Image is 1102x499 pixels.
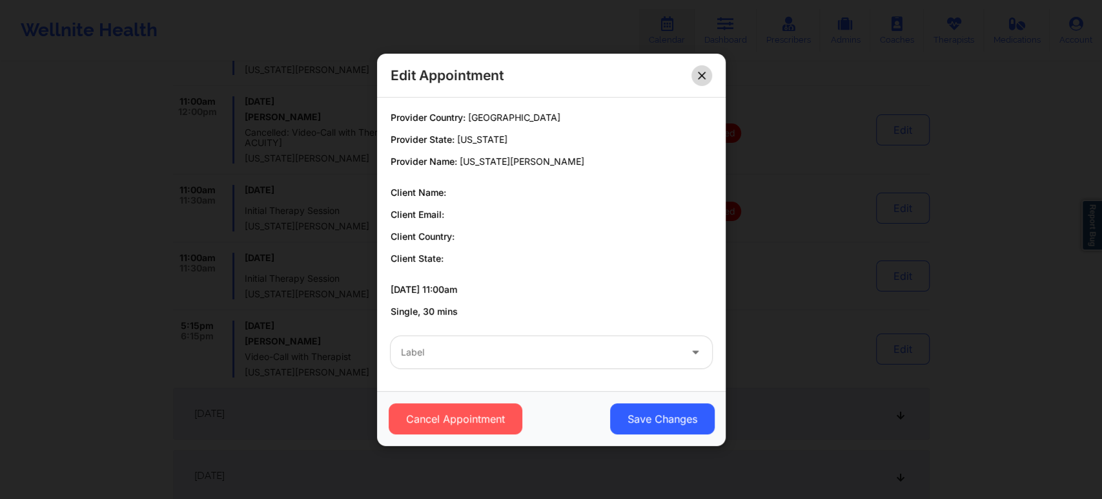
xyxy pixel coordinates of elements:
[391,208,712,221] p: Client Email:
[457,134,507,145] span: [US_STATE]
[391,252,712,265] p: Client State:
[391,186,712,199] p: Client Name:
[468,112,560,123] span: [GEOGRAPHIC_DATA]
[391,111,712,124] p: Provider Country:
[391,230,712,243] p: Client Country:
[460,156,584,167] span: [US_STATE][PERSON_NAME]
[391,305,712,318] p: Single, 30 mins
[609,403,714,434] button: Save Changes
[388,403,522,434] button: Cancel Appointment
[391,155,712,168] p: Provider Name:
[391,283,712,296] p: [DATE] 11:00am
[391,133,712,146] p: Provider State:
[391,67,504,84] h2: Edit Appointment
